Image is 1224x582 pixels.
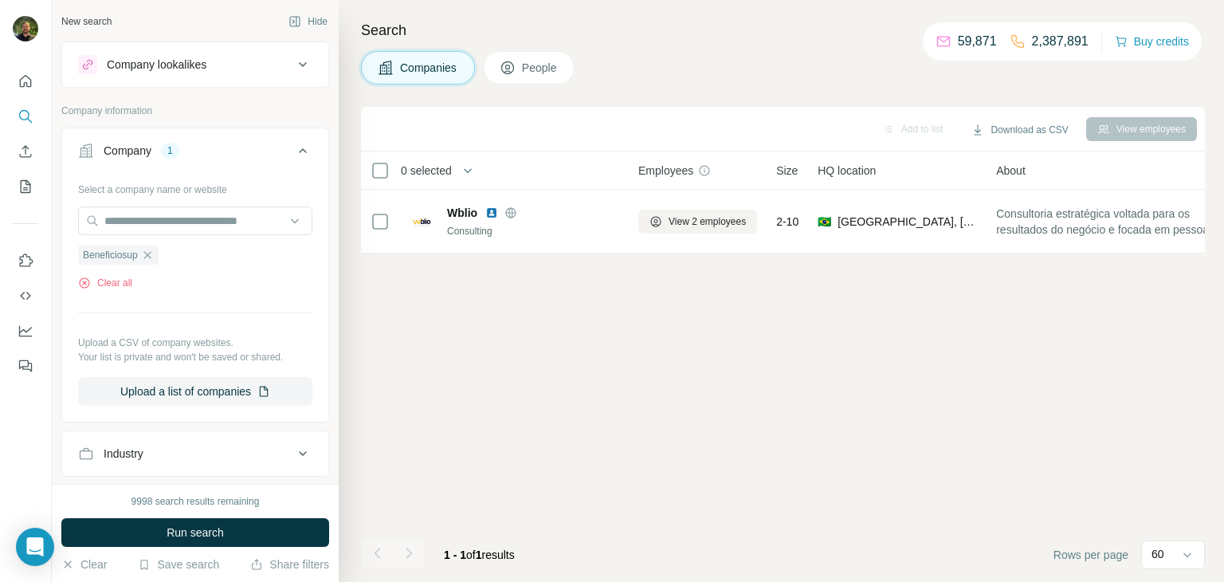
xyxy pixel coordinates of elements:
[838,214,977,230] span: [GEOGRAPHIC_DATA], [GEOGRAPHIC_DATA]
[78,276,132,290] button: Clear all
[1032,32,1089,51] p: 2,387,891
[444,549,466,561] span: 1 - 1
[958,32,997,51] p: 59,871
[13,281,38,310] button: Use Surfe API
[1053,547,1128,563] span: Rows per page
[13,67,38,96] button: Quick start
[669,214,746,229] span: View 2 employees
[409,209,434,234] img: Logo of Wblio
[61,518,329,547] button: Run search
[447,205,477,221] span: Wblio
[131,494,260,509] div: 9998 search results remaining
[960,118,1079,142] button: Download as CSV
[1151,546,1164,562] p: 60
[776,163,798,179] span: Size
[13,246,38,275] button: Use Surfe on LinkedIn
[250,556,329,572] button: Share filters
[361,19,1205,41] h4: Search
[818,163,876,179] span: HQ location
[61,14,112,29] div: New search
[62,132,328,176] button: Company1
[107,57,206,73] div: Company lookalikes
[522,60,559,76] span: People
[161,144,179,158] div: 1
[466,549,476,561] span: of
[776,214,798,230] span: 2-10
[62,435,328,473] button: Industry
[13,102,38,131] button: Search
[62,45,328,84] button: Company lookalikes
[444,549,515,561] span: results
[78,350,312,364] p: Your list is private and won't be saved or shared.
[13,317,38,345] button: Dashboard
[476,549,482,561] span: 1
[104,143,151,159] div: Company
[16,528,54,566] div: Open Intercom Messenger
[13,172,38,201] button: My lists
[277,10,339,33] button: Hide
[485,206,498,219] img: LinkedIn logo
[138,556,219,572] button: Save search
[996,163,1026,179] span: About
[78,336,312,350] p: Upload a CSV of company websites.
[638,210,757,234] button: View 2 employees
[78,377,312,406] button: Upload a list of companies
[401,163,452,179] span: 0 selected
[167,525,224,541] span: Run search
[104,446,143,462] div: Industry
[61,104,329,118] p: Company information
[447,224,619,238] div: Consulting
[400,60,458,76] span: Companies
[818,214,831,230] span: 🇧🇷
[61,556,107,572] button: Clear
[13,352,38,380] button: Feedback
[1115,30,1189,53] button: Buy credits
[78,176,312,197] div: Select a company name or website
[638,163,693,179] span: Employees
[13,137,38,166] button: Enrich CSV
[13,16,38,41] img: Avatar
[83,248,138,262] span: Beneficiosup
